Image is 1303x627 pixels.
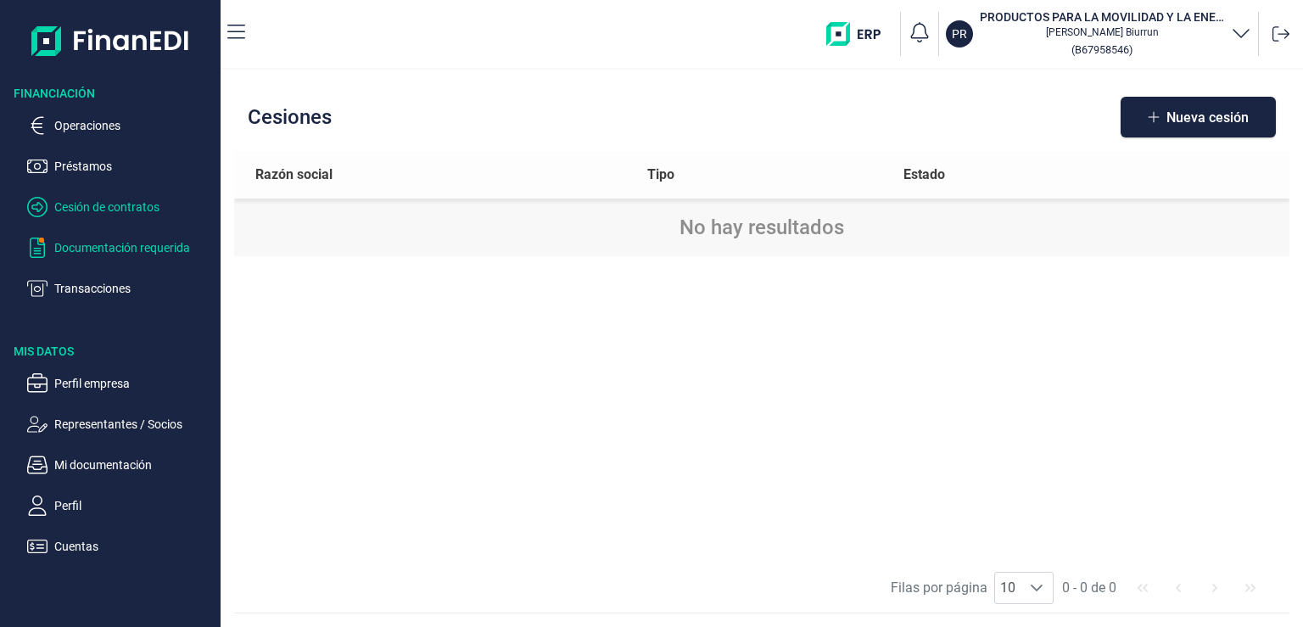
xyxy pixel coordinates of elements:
[1166,111,1249,124] span: Nueva cesión
[54,373,214,394] p: Perfil empresa
[952,25,967,42] p: PR
[891,578,987,598] span: Filas por página
[54,197,214,217] p: Cesión de contratos
[27,278,214,299] button: Transacciones
[54,455,214,475] p: Mi documentación
[27,414,214,434] button: Representantes / Socios
[27,373,214,394] button: Perfil empresa
[27,536,214,557] button: Cuentas
[54,115,214,136] p: Operaciones
[27,115,214,136] button: Operaciones
[980,8,1224,25] h3: PRODUCTOS PARA LA MOVILIDAD Y LA ENERGIA SOCIEDAD DE RESPONSABILIDAD LIMITADA
[946,8,1251,59] button: PRPRODUCTOS PARA LA MOVILIDAD Y LA ENERGIA SOCIEDAD DE RESPONSABILIDAD LIMITADA[PERSON_NAME] Biur...
[826,22,893,46] img: erp
[1055,572,1123,604] span: 0 - 0 de 0
[1071,43,1132,56] small: Copiar cif
[54,238,214,258] p: Documentación requerida
[54,278,214,299] p: Transacciones
[27,156,214,176] button: Préstamos
[903,165,945,185] span: Estado
[248,105,332,129] h2: Cesiones
[234,199,1289,256] td: No hay resultados
[54,495,214,516] p: Perfil
[647,165,674,185] span: Tipo
[54,156,214,176] p: Préstamos
[27,238,214,258] button: Documentación requerida
[27,455,214,475] button: Mi documentación
[27,197,214,217] button: Cesión de contratos
[54,536,214,557] p: Cuentas
[980,25,1224,39] p: [PERSON_NAME] Biurrun
[1121,97,1276,137] button: Nueva cesión
[54,414,214,434] p: Representantes / Socios
[995,573,1021,603] span: 10
[27,495,214,516] button: Perfil
[255,165,333,185] span: Razón social
[31,14,190,68] img: Logo de aplicación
